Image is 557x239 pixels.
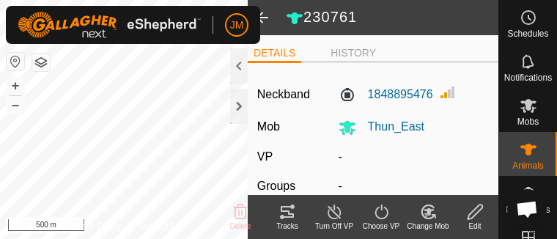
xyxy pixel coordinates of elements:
[356,120,424,133] span: Thun_East
[311,221,358,232] div: Turn Off VP
[451,221,498,232] div: Edit
[504,73,552,82] span: Notifications
[358,221,405,232] div: Choose VP
[66,220,121,233] a: Privacy Policy
[7,53,24,70] button: Reset Map
[257,150,273,163] label: VP
[248,45,301,63] li: DETAILS
[18,12,201,38] img: Gallagher Logo
[230,18,244,33] span: JM
[507,29,548,38] span: Schedules
[517,117,539,126] span: Mobs
[339,86,433,103] label: 1848895476
[32,54,50,71] button: Map Layers
[339,150,342,163] app-display-virtual-paddock-transition: -
[286,8,498,27] h2: 230761
[439,84,457,101] img: Signal strength
[507,189,547,229] div: Open chat
[7,77,24,95] button: +
[257,180,295,192] label: Groups
[333,177,495,195] div: -
[512,161,544,170] span: Animals
[257,86,310,103] label: Neckband
[506,205,550,214] span: Neckbands
[7,96,24,114] button: –
[325,45,382,61] li: HISTORY
[139,220,182,233] a: Contact Us
[264,221,311,232] div: Tracks
[257,120,280,133] label: Mob
[405,221,451,232] div: Change Mob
